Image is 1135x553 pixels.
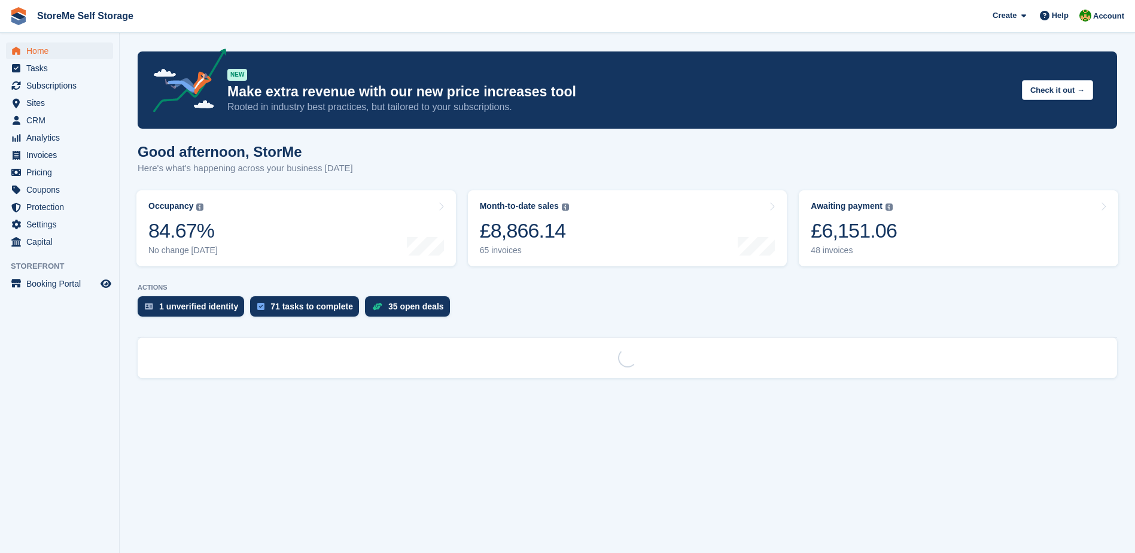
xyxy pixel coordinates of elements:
div: 48 invoices [811,245,897,256]
span: Account [1093,10,1124,22]
span: Coupons [26,181,98,198]
span: Storefront [11,260,119,272]
a: Month-to-date sales £8,866.14 65 invoices [468,190,787,266]
img: price-adjustments-announcement-icon-8257ccfd72463d97f412b2fc003d46551f7dbcb40ab6d574587a9cd5c0d94... [143,48,227,117]
span: Capital [26,233,98,250]
a: Awaiting payment £6,151.06 48 invoices [799,190,1118,266]
a: StoreMe Self Storage [32,6,138,26]
span: Invoices [26,147,98,163]
div: £6,151.06 [811,218,897,243]
a: 1 unverified identity [138,296,250,323]
div: 35 open deals [388,302,444,311]
div: Occupancy [148,201,193,211]
img: icon-info-grey-7440780725fd019a000dd9b08b2336e03edf1995a4989e88bcd33f0948082b44.svg [886,203,893,211]
div: 1 unverified identity [159,302,238,311]
a: menu [6,129,113,146]
div: Month-to-date sales [480,201,559,211]
img: icon-info-grey-7440780725fd019a000dd9b08b2336e03edf1995a4989e88bcd33f0948082b44.svg [196,203,203,211]
div: 71 tasks to complete [270,302,353,311]
div: 65 invoices [480,245,569,256]
span: Tasks [26,60,98,77]
a: menu [6,77,113,94]
img: icon-info-grey-7440780725fd019a000dd9b08b2336e03edf1995a4989e88bcd33f0948082b44.svg [562,203,569,211]
p: Here's what's happening across your business [DATE] [138,162,353,175]
a: Preview store [99,276,113,291]
div: 84.67% [148,218,218,243]
span: Sites [26,95,98,111]
p: Make extra revenue with our new price increases tool [227,83,1012,101]
span: Booking Portal [26,275,98,292]
div: £8,866.14 [480,218,569,243]
a: menu [6,164,113,181]
img: stora-icon-8386f47178a22dfd0bd8f6a31ec36ba5ce8667c1dd55bd0f319d3a0aa187defe.svg [10,7,28,25]
span: Subscriptions [26,77,98,94]
a: menu [6,199,113,215]
a: 35 open deals [365,296,456,323]
span: Protection [26,199,98,215]
span: Settings [26,216,98,233]
a: menu [6,42,113,59]
a: menu [6,233,113,250]
button: Check it out → [1022,80,1093,100]
p: ACTIONS [138,284,1117,291]
p: Rooted in industry best practices, but tailored to your subscriptions. [227,101,1012,114]
h1: Good afternoon, StorMe [138,144,353,160]
a: 71 tasks to complete [250,296,365,323]
span: Analytics [26,129,98,146]
img: verify_identity-adf6edd0f0f0b5bbfe63781bf79b02c33cf7c696d77639b501bdc392416b5a36.svg [145,303,153,310]
span: Create [993,10,1017,22]
div: Awaiting payment [811,201,883,211]
a: menu [6,147,113,163]
img: deal-1b604bf984904fb50ccaf53a9ad4b4a5d6e5aea283cecdc64d6e3604feb123c2.svg [372,302,382,311]
div: No change [DATE] [148,245,218,256]
a: menu [6,216,113,233]
div: NEW [227,69,247,81]
a: Occupancy 84.67% No change [DATE] [136,190,456,266]
img: task-75834270c22a3079a89374b754ae025e5fb1db73e45f91037f5363f120a921f8.svg [257,303,264,310]
a: menu [6,112,113,129]
span: Pricing [26,164,98,181]
a: menu [6,181,113,198]
span: Help [1052,10,1069,22]
a: menu [6,275,113,292]
a: menu [6,60,113,77]
a: menu [6,95,113,111]
img: StorMe [1079,10,1091,22]
span: CRM [26,112,98,129]
span: Home [26,42,98,59]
